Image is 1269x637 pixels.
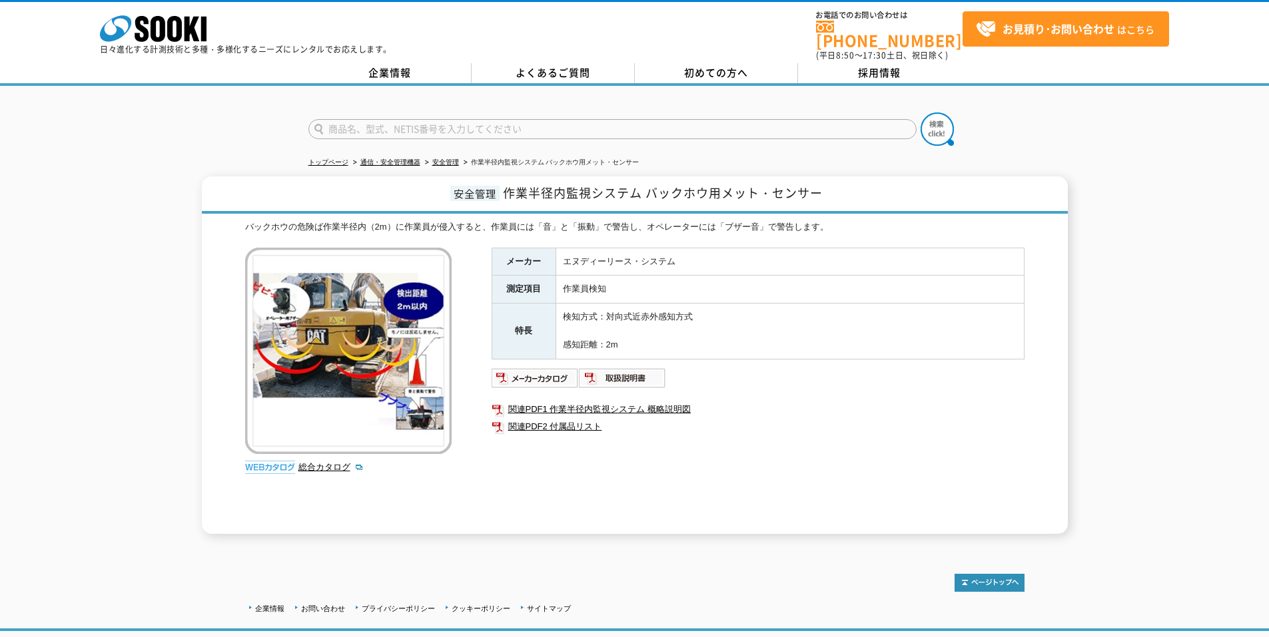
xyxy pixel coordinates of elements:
[635,63,798,83] a: 初めての方へ
[798,63,961,83] a: 採用情報
[556,276,1024,304] td: 作業員検知
[245,461,295,474] img: webカタログ
[432,158,459,166] a: 安全管理
[100,45,392,53] p: 日々進化する計測技術と多種・多様化するニーズにレンタルでお応えします。
[450,186,500,201] span: 安全管理
[816,11,963,19] span: お電話でのお問い合わせは
[816,21,963,48] a: [PHONE_NUMBER]
[955,574,1025,592] img: トップページへ
[492,418,1025,435] a: 関連PDF2 付属品リスト
[360,158,420,166] a: 通信・安全管理機器
[503,184,823,202] span: 作業半径内監視システム バックホウ用メット・センサー
[816,49,948,61] span: (平日 ～ 土日、祝日除く)
[298,462,364,472] a: 総合カタログ
[461,156,639,170] li: 作業半径内監視システム バックホウ用メット・センサー
[452,604,510,612] a: クッキーポリシー
[492,401,1025,418] a: 関連PDF1 作業半径内監視システム 概略説明図
[245,248,452,454] img: 作業半径内監視システム バックホウ用メット・センサー
[492,376,579,386] a: メーカーカタログ
[556,248,1024,276] td: エヌディーリース・システム
[579,376,666,386] a: 取扱説明書
[863,49,887,61] span: 17:30
[255,604,284,612] a: 企業情報
[308,119,917,139] input: 商品名、型式、NETIS番号を入力してください
[492,304,556,359] th: 特長
[684,65,748,80] span: 初めての方へ
[308,63,472,83] a: 企業情報
[836,49,855,61] span: 8:50
[492,276,556,304] th: 測定項目
[245,220,1025,234] div: バックホウの危険ば作業半径内（2m）に作業員が侵入すると、作業員には「音」と「振動」で警告し、オペレーターには「ブザー音」で警告します。
[921,112,954,146] img: btn_search.png
[301,604,345,612] a: お問い合わせ
[963,11,1169,47] a: お見積り･お問い合わせはこちら
[1003,21,1114,37] strong: お見積り･お問い合わせ
[362,604,435,612] a: プライバシーポリシー
[308,158,348,166] a: トップページ
[579,367,666,389] img: 取扱説明書
[976,19,1154,39] span: はこちら
[527,604,571,612] a: サイトマップ
[492,367,579,389] img: メーカーカタログ
[556,304,1024,359] td: 検知方式：対向式近赤外感知方式 感知距離：2m
[492,248,556,276] th: メーカー
[472,63,635,83] a: よくあるご質問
